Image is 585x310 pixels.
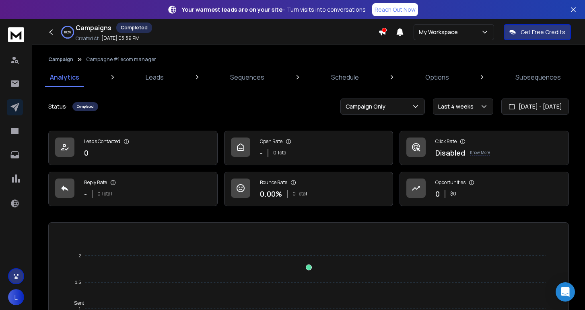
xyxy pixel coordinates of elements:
h1: Campaigns [76,23,111,33]
div: Open Intercom Messenger [556,282,575,302]
a: Schedule [326,68,364,87]
span: Sent [68,300,84,306]
a: Open Rate-0 Total [224,131,393,165]
p: Analytics [50,72,79,82]
p: Bounce Rate [260,179,287,186]
p: Opportunities [435,179,466,186]
p: 0 [84,147,89,158]
a: Options [420,68,454,87]
a: Reach Out Now [372,3,418,16]
a: Click RateDisabledKnow More [400,131,569,165]
strong: Your warmest leads are on your site [182,6,282,13]
a: Sequences [225,68,269,87]
p: Created At: [76,35,100,42]
p: – Turn visits into conversations [182,6,366,14]
p: Campagne #1 ecom manager [86,56,156,63]
p: 100 % [64,30,71,35]
p: Click Rate [435,138,457,145]
a: Leads Contacted0 [48,131,218,165]
p: Get Free Credits [521,28,565,36]
div: Completed [116,23,152,33]
p: Sequences [230,72,264,82]
button: Campaign [48,56,73,63]
p: Disabled [435,147,465,158]
p: $ 0 [450,191,456,197]
p: Leads [146,72,164,82]
p: Campaign Only [346,103,389,111]
p: - [84,188,87,199]
button: L [8,289,24,305]
a: Reply Rate-0 Total [48,172,218,206]
p: - [260,147,263,158]
a: Subsequences [511,68,566,87]
p: 0.00 % [260,188,282,199]
a: Bounce Rate0.00%0 Total [224,172,393,206]
a: Opportunities0$0 [400,172,569,206]
img: logo [8,27,24,42]
div: Completed [72,102,98,111]
a: Analytics [45,68,84,87]
p: 0 [435,188,440,199]
p: 0 Total [273,150,288,156]
tspan: 2 [78,253,81,258]
p: 0 Total [292,191,307,197]
p: Last 4 weeks [438,103,477,111]
p: [DATE] 05:59 PM [101,35,140,41]
p: Schedule [331,72,359,82]
p: Leads Contacted [84,138,120,145]
p: 0 Total [97,191,112,197]
button: Get Free Credits [504,24,571,40]
p: Subsequences [515,72,561,82]
p: Reach Out Now [375,6,416,14]
a: Leads [141,68,169,87]
button: [DATE] - [DATE] [501,99,569,115]
p: My Workspace [419,28,461,36]
p: Status: [48,103,68,111]
tspan: 1.5 [75,280,81,285]
p: Open Rate [260,138,282,145]
p: Know More [470,150,490,156]
p: Options [425,72,449,82]
p: Reply Rate [84,179,107,186]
